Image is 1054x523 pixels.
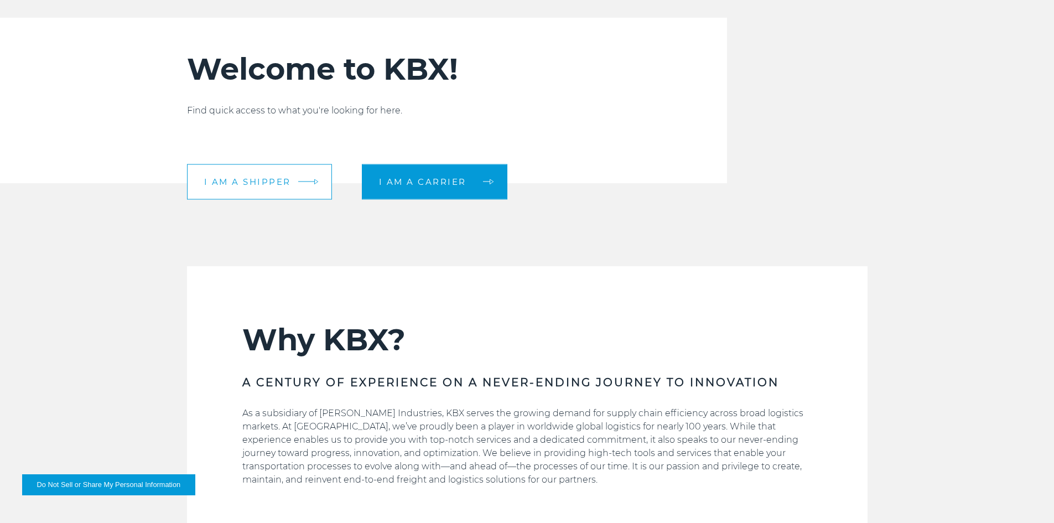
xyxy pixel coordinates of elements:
span: I am a shipper [204,178,291,186]
a: I am a carrier arrow arrow [362,164,507,199]
span: I am a carrier [379,178,466,186]
h3: A CENTURY OF EXPERIENCE ON A NEVER-ENDING JOURNEY TO INNOVATION [242,375,812,390]
h2: Why KBX? [242,322,812,358]
button: Do Not Sell or Share My Personal Information [22,474,195,495]
h2: Welcome to KBX! [187,51,661,87]
a: I am a shipper arrow arrow [187,164,332,199]
p: As a subsidiary of [PERSON_NAME] Industries, KBX serves the growing demand for supply chain effic... [242,407,812,486]
img: arrow [314,179,318,185]
p: Find quick access to what you're looking for here. [187,104,661,117]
